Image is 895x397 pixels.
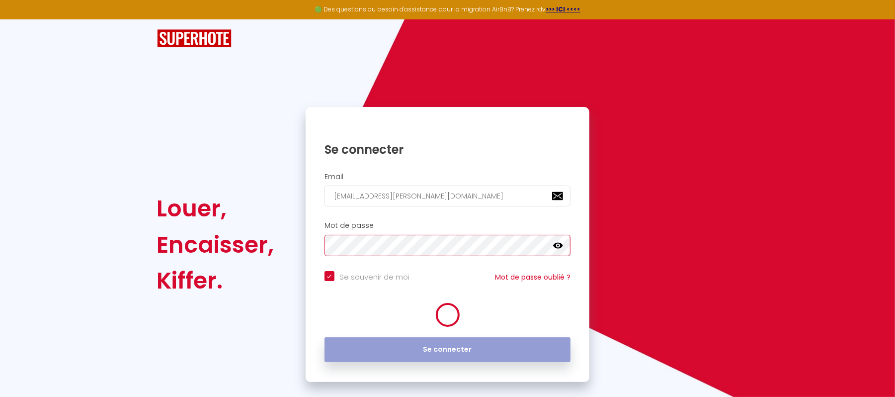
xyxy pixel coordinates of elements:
[495,272,570,282] a: Mot de passe oublié ?
[157,29,232,48] img: SuperHote logo
[325,221,571,230] h2: Mot de passe
[325,142,571,157] h1: Se connecter
[546,5,580,13] a: >>> ICI <<<<
[157,227,274,263] div: Encaisser,
[157,263,274,298] div: Kiffer.
[325,173,571,181] h2: Email
[157,191,274,226] div: Louer,
[325,186,571,206] input: Ton Email
[325,337,571,362] button: Se connecter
